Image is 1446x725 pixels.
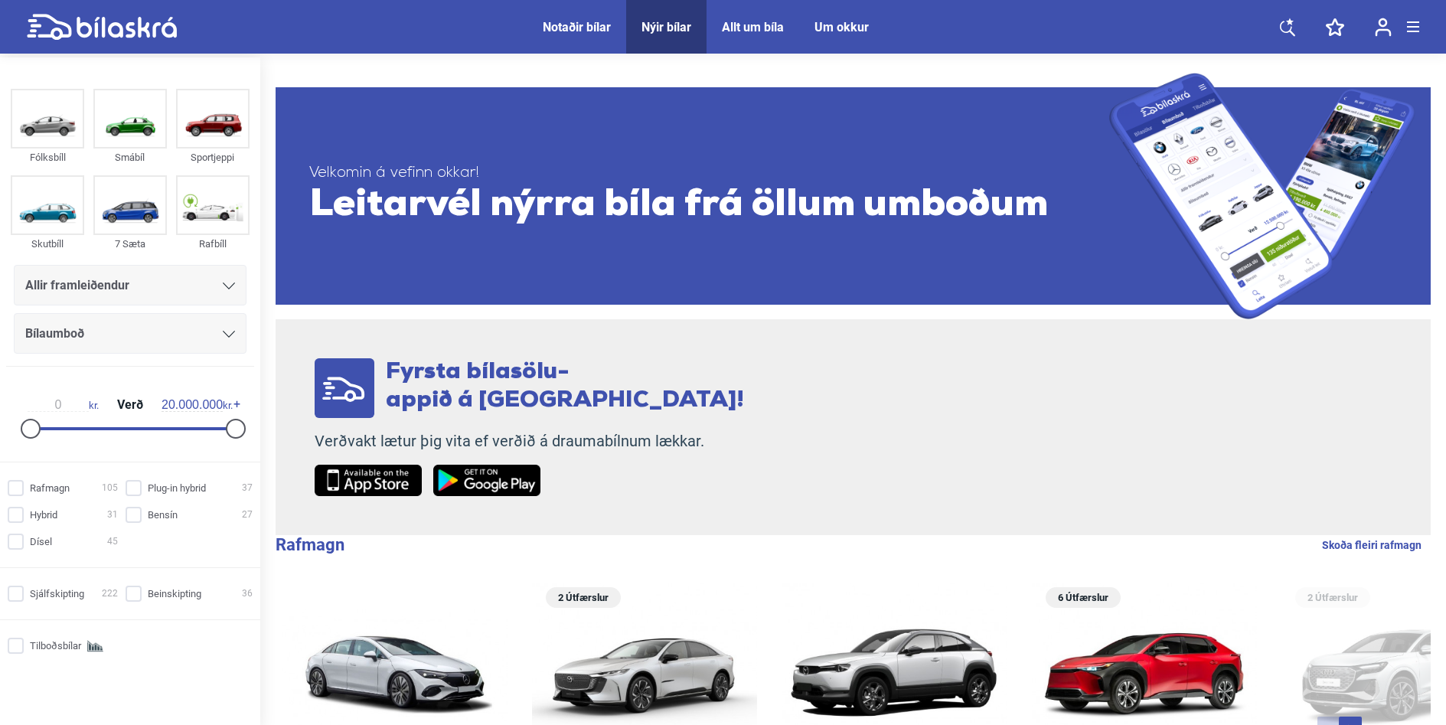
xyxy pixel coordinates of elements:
[176,235,250,253] div: Rafbíll
[113,399,147,411] span: Verð
[28,398,99,412] span: kr.
[242,507,253,523] span: 27
[1303,587,1363,608] span: 2 Útfærslur
[276,73,1431,319] a: Velkomin á vefinn okkar!Leitarvél nýrra bíla frá öllum umboðum
[11,149,84,166] div: Fólksbíll
[148,507,178,523] span: Bensín
[176,149,250,166] div: Sportjeppi
[386,361,744,413] span: Fyrsta bílasölu- appið á [GEOGRAPHIC_DATA]!
[1322,535,1422,555] a: Skoða fleiri rafmagn
[242,480,253,496] span: 37
[162,398,233,412] span: kr.
[1053,587,1113,608] span: 6 Útfærslur
[30,534,52,550] span: Dísel
[148,480,206,496] span: Plug-in hybrid
[30,507,57,523] span: Hybrid
[102,480,118,496] span: 105
[641,20,691,34] a: Nýir bílar
[25,323,84,345] span: Bílaumboð
[315,432,744,451] p: Verðvakt lætur þig vita ef verðið á draumabílnum lækkar.
[242,586,253,602] span: 36
[148,586,201,602] span: Beinskipting
[102,586,118,602] span: 222
[93,235,167,253] div: 7 Sæta
[30,638,81,654] span: Tilboðsbílar
[25,275,129,296] span: Allir framleiðendur
[107,534,118,550] span: 45
[107,507,118,523] span: 31
[309,164,1109,183] span: Velkomin á vefinn okkar!
[93,149,167,166] div: Smábíl
[11,235,84,253] div: Skutbíll
[1375,18,1392,37] img: user-login.svg
[722,20,784,34] a: Allt um bíla
[309,183,1109,229] span: Leitarvél nýrra bíla frá öllum umboðum
[30,586,84,602] span: Sjálfskipting
[543,20,611,34] a: Notaðir bílar
[30,480,70,496] span: Rafmagn
[814,20,869,34] a: Um okkur
[553,587,613,608] span: 2 Útfærslur
[276,535,344,554] b: Rafmagn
